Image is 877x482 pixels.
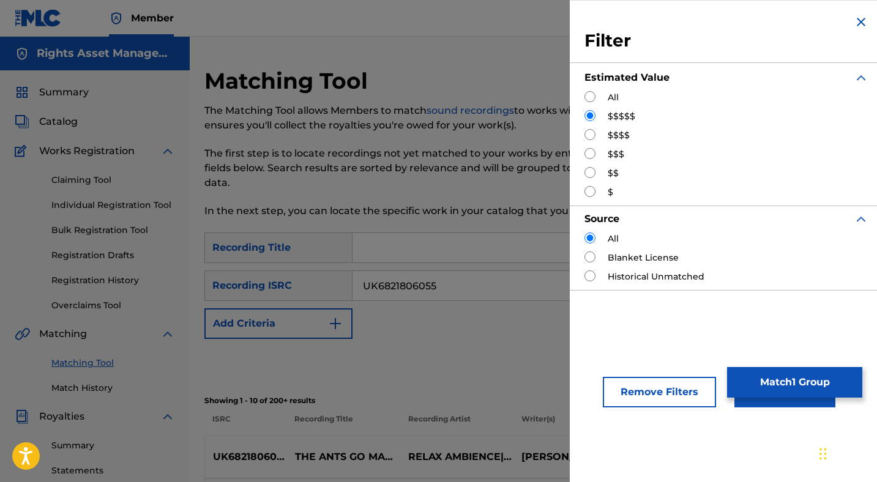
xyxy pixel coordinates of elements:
div: Drag [819,436,827,472]
img: Top Rightsholder [109,11,124,26]
p: The Matching Tool allows Members to match to works within their catalog. This ensures you'll coll... [204,103,711,133]
p: THE ANTS GO MARCHING ONE BY ONE BEDTIME [287,450,400,464]
a: Claiming Tool [51,174,175,187]
img: close [854,15,868,29]
p: Recording Artist [400,413,513,436]
label: $ [608,186,613,199]
span: Catalog [39,114,78,129]
img: 9d2ae6d4665cec9f34b9.svg [328,316,343,331]
a: Matching Tool [51,357,175,369]
img: MLC Logo [15,9,62,27]
a: Summary [51,439,175,452]
label: $$ [608,167,619,180]
a: CatalogCatalog [15,114,78,129]
button: Add Criteria [204,308,353,339]
p: UK6821806055 [205,450,287,464]
p: In the next step, you can locate the specific work in your catalog that you want to match. [204,204,711,218]
strong: Estimated Value [584,72,670,83]
form: Search Form [204,232,862,388]
h5: Rights Asset Management Holdings LLC [37,46,175,61]
img: expand [160,409,175,424]
a: SummarySummary [15,85,89,100]
span: Member [131,11,174,25]
label: All [608,232,619,245]
span: Royalties [39,409,84,424]
a: Overclaims Tool [51,299,175,312]
p: Showing 1 - 10 of 200+ results [204,395,862,406]
a: sound recordings [427,105,514,116]
a: Registration Drafts [51,249,175,262]
h3: Filter [584,30,868,52]
img: expand [160,327,175,341]
p: RELAX AMBIENCE|SLEEP BABY SLEEP [400,450,513,464]
label: $$$$$ [608,110,635,123]
span: Works Registration [39,144,135,158]
a: Bulk Registration Tool [51,224,175,237]
p: ISRC [204,413,286,436]
p: Recording Title [286,413,400,436]
img: Catalog [15,114,29,129]
iframe: Resource Center [843,306,877,405]
label: $$$$ [608,129,630,142]
p: [PERSON_NAME] [513,450,627,464]
label: Blanket License [608,251,679,264]
p: Writer(s) [513,413,627,436]
h2: Matching Tool [204,67,374,95]
label: $$$ [608,148,624,161]
a: Statements [51,464,175,477]
span: Summary [39,85,89,100]
img: Summary [15,85,29,100]
a: Individual Registration Tool [51,199,175,212]
img: expand [854,70,868,85]
p: The first step is to locate recordings not yet matched to your works by entering criteria in the ... [204,146,711,190]
label: All [608,91,619,104]
a: Registration History [51,274,175,287]
img: Matching [15,327,30,341]
img: expand [160,144,175,158]
img: Royalties [15,409,29,424]
img: Accounts [15,46,29,61]
iframe: Chat Widget [816,423,877,482]
img: Works Registration [15,144,31,158]
strong: Source [584,213,619,224]
span: Matching [39,327,87,341]
img: expand [854,212,868,226]
button: Remove Filters [603,377,716,407]
a: Match History [51,382,175,395]
label: Historical Unmatched [608,270,704,283]
button: Match1 Group [727,367,862,398]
